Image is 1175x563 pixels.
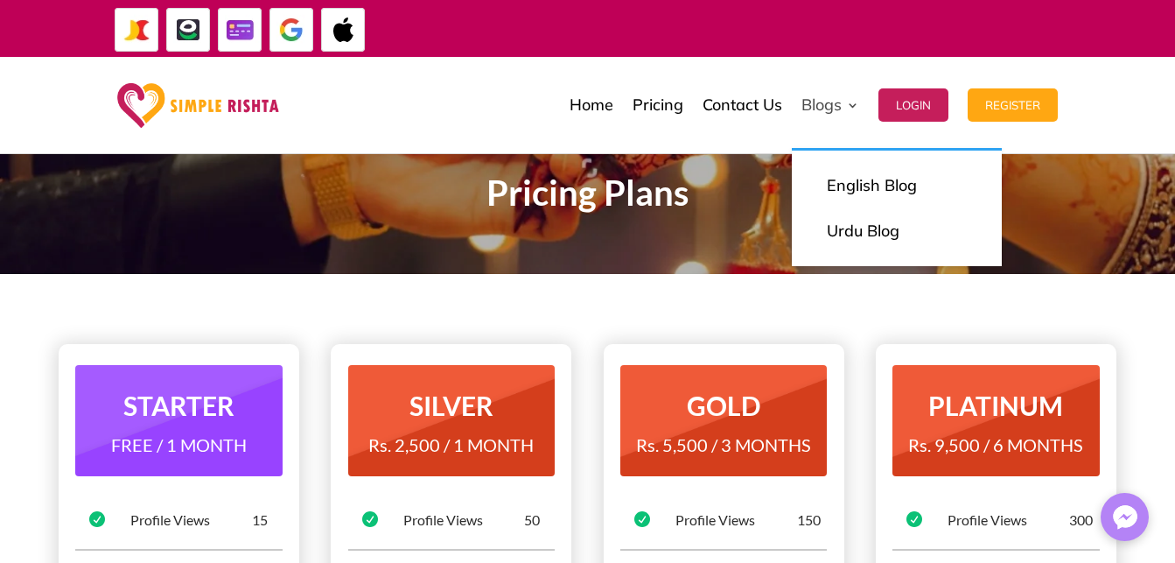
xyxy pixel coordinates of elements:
div: Profile Views [403,510,525,530]
button: Login [878,88,948,122]
strong: STARTER [123,390,234,421]
a: Register [968,61,1058,149]
img: Messenger [1108,500,1143,535]
p: English Blog [827,173,967,198]
a: Pricing [633,61,683,149]
strong: GOLD [687,390,760,421]
a: Urdu Blog [809,214,984,249]
div: Profile Views [948,510,1069,530]
strong: PLATINUM [928,390,1063,421]
span: Rs. 2,500 / 1 MONTH [368,434,534,455]
p: Pricing Plans [117,183,1057,204]
span:  [362,511,378,527]
a: English Blog [809,168,984,203]
span: FREE / 1 MONTH [111,434,247,455]
button: Register [968,88,1058,122]
span: Rs. 9,500 / 6 MONTHS [908,434,1083,455]
span: Rs. 5,500 / 3 MONTHS [636,434,811,455]
div: Profile Views [130,510,252,530]
span:  [634,511,650,527]
div: Profile Views [675,510,797,530]
a: Blogs [801,61,859,149]
strong: SILVER [409,390,493,421]
a: Home [570,61,613,149]
span:  [89,511,105,527]
span:  [906,511,922,527]
a: Contact Us [703,61,782,149]
a: Login [878,61,948,149]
